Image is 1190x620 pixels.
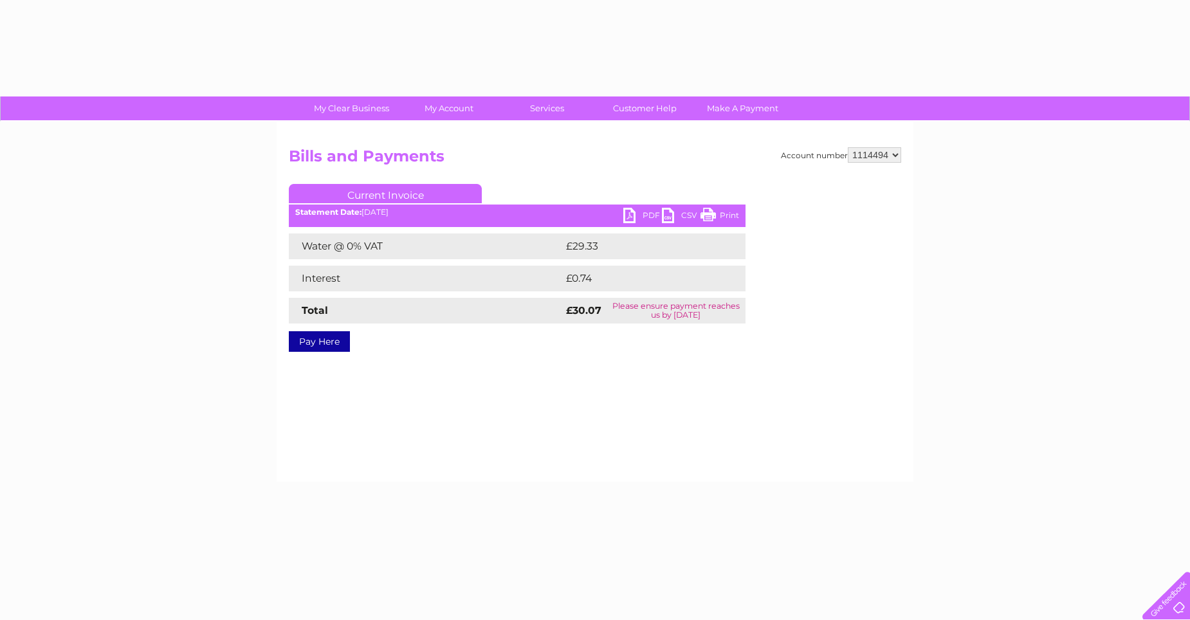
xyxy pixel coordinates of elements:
[289,184,482,203] a: Current Invoice
[563,266,715,291] td: £0.74
[289,233,563,259] td: Water @ 0% VAT
[289,147,901,172] h2: Bills and Payments
[289,266,563,291] td: Interest
[289,331,350,352] a: Pay Here
[781,147,901,163] div: Account number
[298,96,405,120] a: My Clear Business
[563,233,719,259] td: £29.33
[690,96,796,120] a: Make A Payment
[662,208,700,226] a: CSV
[623,208,662,226] a: PDF
[494,96,600,120] a: Services
[302,304,328,316] strong: Total
[592,96,698,120] a: Customer Help
[289,208,746,217] div: [DATE]
[396,96,502,120] a: My Account
[700,208,739,226] a: Print
[566,304,601,316] strong: £30.07
[295,207,362,217] b: Statement Date:
[607,298,746,324] td: Please ensure payment reaches us by [DATE]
